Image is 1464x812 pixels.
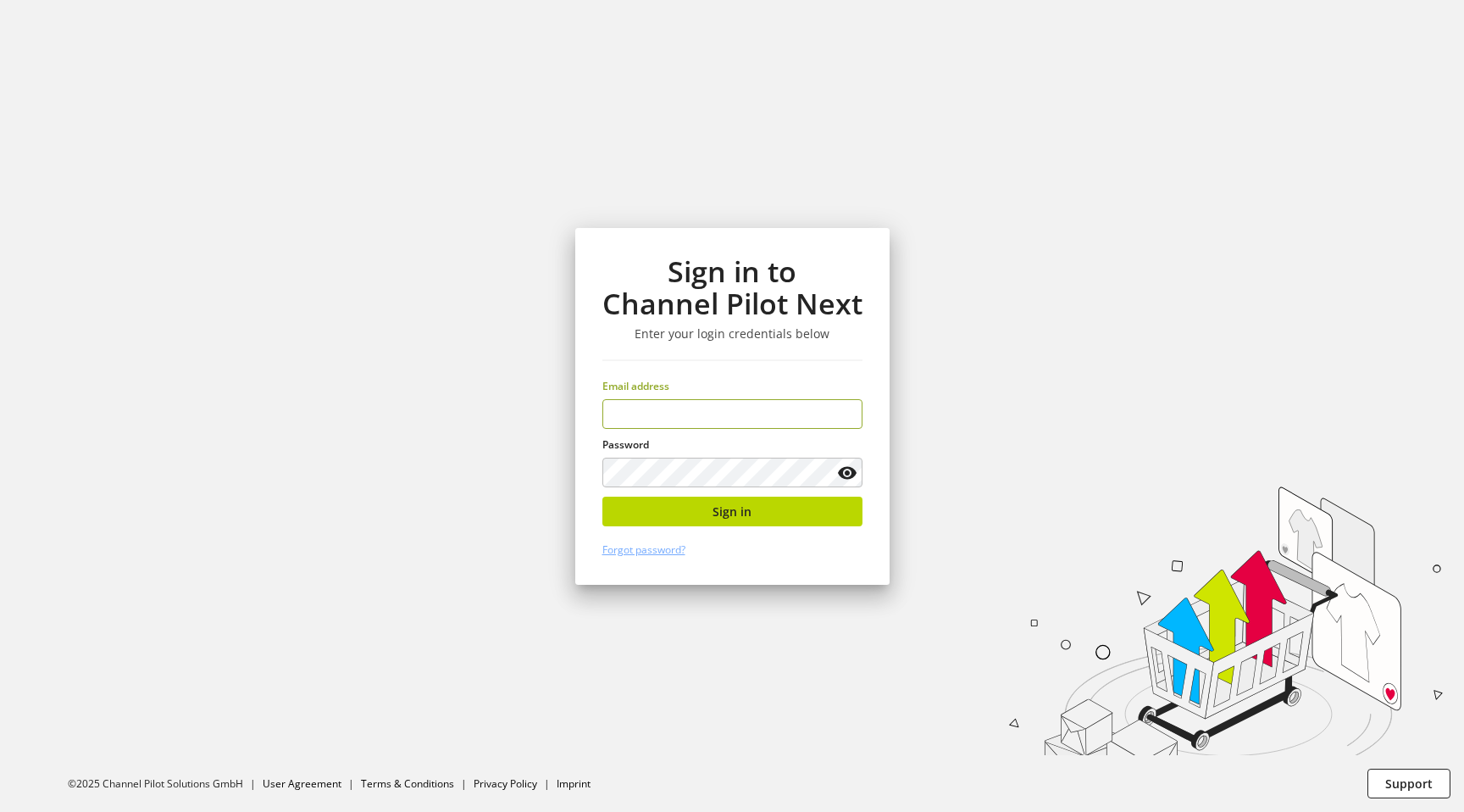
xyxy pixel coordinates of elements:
[602,542,685,557] a: Forgot password?
[474,776,537,791] a: Privacy Policy
[1367,769,1450,798] button: Support
[602,379,669,393] span: Email address
[68,776,263,792] li: ©2025 Channel Pilot Solutions GmbH
[602,437,649,452] span: Password
[1385,775,1433,793] span: Support
[361,776,454,791] a: Terms & Conditions
[713,503,751,520] span: Sign in
[602,255,862,320] h1: Sign in to Channel Pilot Next
[602,326,862,342] h3: Enter your login credentials below
[263,776,341,791] a: User Agreement
[602,497,862,526] button: Sign in
[557,776,591,791] a: Imprint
